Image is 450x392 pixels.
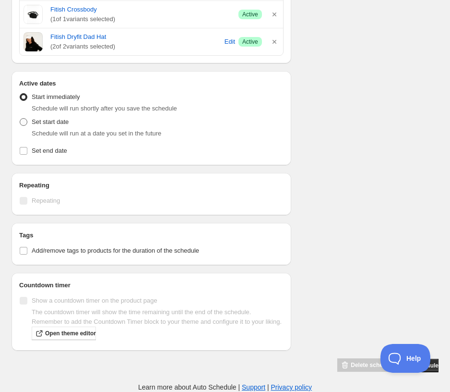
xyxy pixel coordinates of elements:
[32,197,60,204] span: Repeating
[242,11,258,18] span: Active
[242,38,258,46] span: Active
[380,344,431,373] iframe: Toggle Customer Support
[32,307,284,327] p: The countdown timer will show the time remaining until the end of the schedule. Remember to add t...
[50,5,231,14] a: Fitish Crossbody
[32,247,199,254] span: Add/remove tags to products for the duration of the schedule
[32,118,69,125] span: Set start date
[32,105,177,112] span: Schedule will run shortly after you save the schedule
[32,327,96,340] a: Open theme editor
[271,383,312,391] a: Privacy policy
[50,32,221,42] a: Fitish Dryfit Dad Hat
[50,14,231,24] span: ( 1 of 1 variants selected)
[19,281,284,290] h2: Countdown timer
[223,34,237,49] button: Edit
[45,330,96,337] span: Open theme editor
[32,130,161,137] span: Schedule will run at a date you set in the future
[32,297,157,304] span: Show a countdown timer on the product page
[32,147,67,154] span: Set end date
[242,383,265,391] a: Support
[50,42,221,51] span: ( 2 of 2 variants selected)
[138,382,312,392] p: Learn more about Auto Schedule | |
[24,32,43,51] img: fitish dad hat
[225,37,235,47] span: Edit
[19,231,284,240] h2: Tags
[19,181,284,190] h2: Repeating
[32,93,80,100] span: Start immediately
[19,79,284,88] h2: Active dates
